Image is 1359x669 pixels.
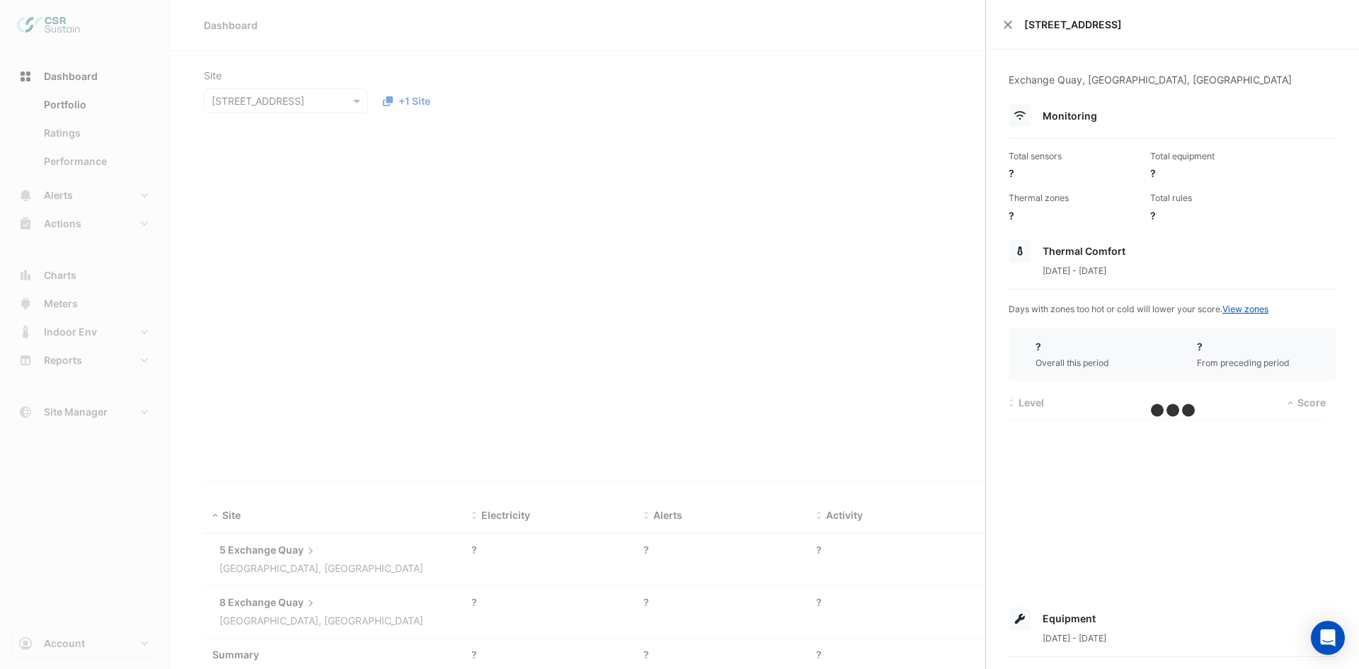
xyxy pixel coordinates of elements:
span: Score [1297,396,1326,408]
a: View zones [1222,304,1268,314]
span: [STREET_ADDRESS] [1024,17,1342,32]
span: Level [1019,396,1044,408]
span: [DATE] - [DATE] [1043,265,1106,276]
div: From preceding period [1197,357,1290,370]
div: Total sensors [1009,150,1139,163]
div: ? [1009,208,1139,223]
div: ? [1150,166,1280,181]
span: [DATE] - [DATE] [1043,633,1106,644]
div: ? [1009,166,1139,181]
span: Thermal Comfort [1043,245,1125,257]
div: Exchange Quay, [GEOGRAPHIC_DATA], [GEOGRAPHIC_DATA] [1009,72,1336,104]
div: Total equipment [1150,150,1280,163]
span: Monitoring [1043,110,1097,122]
div: ? [1197,339,1290,354]
span: Equipment [1043,612,1096,624]
span: Days with zones too hot or cold will lower your score. [1009,304,1268,314]
div: Overall this period [1036,357,1109,370]
button: Close [1003,20,1013,30]
div: Thermal zones [1009,192,1139,205]
div: Open Intercom Messenger [1311,621,1345,655]
div: ? [1150,208,1280,223]
div: Total rules [1150,192,1280,205]
div: ? [1036,339,1109,354]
